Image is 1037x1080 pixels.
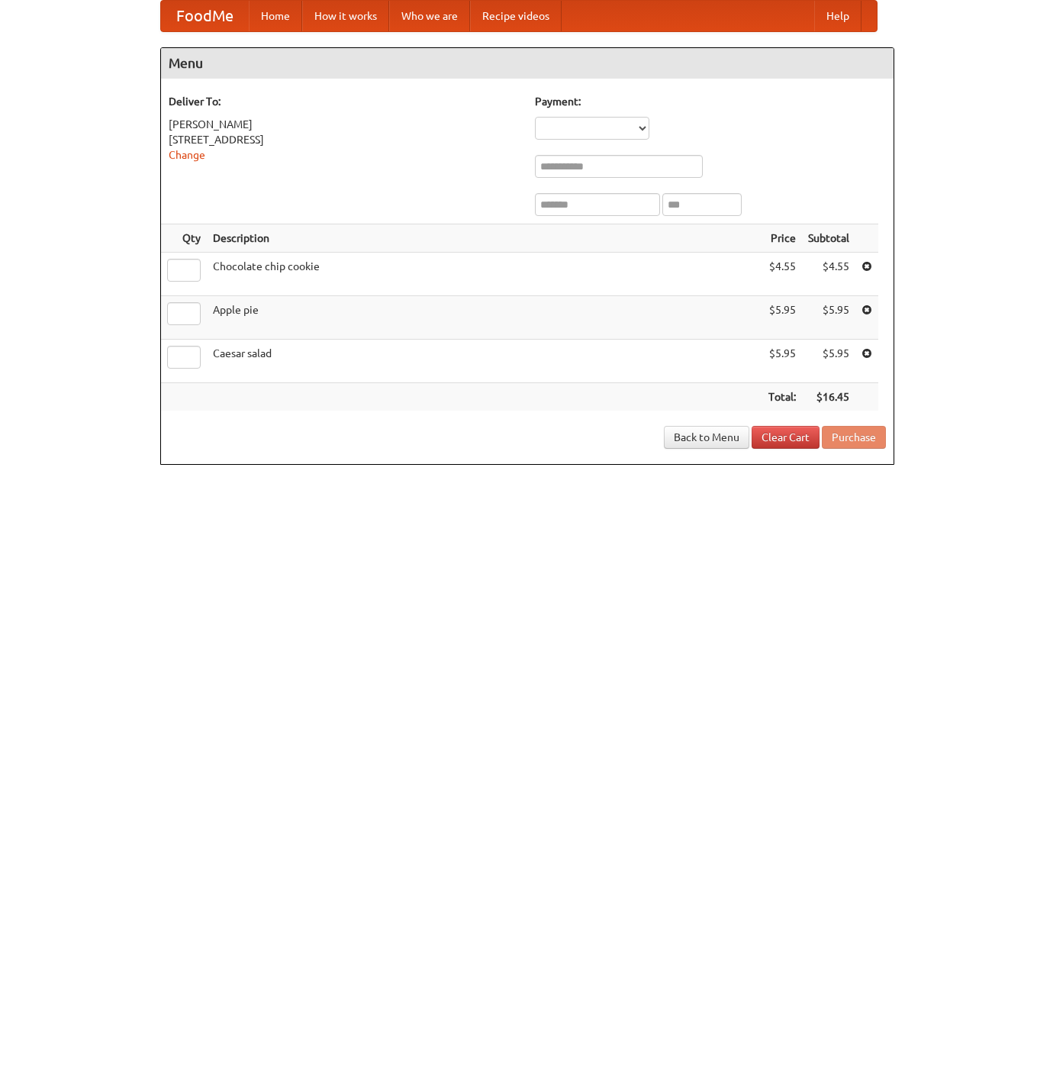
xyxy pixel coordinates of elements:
[169,132,520,147] div: [STREET_ADDRESS]
[207,224,762,253] th: Description
[664,426,749,449] a: Back to Menu
[169,94,520,109] h5: Deliver To:
[802,253,855,296] td: $4.55
[389,1,470,31] a: Who we are
[752,426,820,449] a: Clear Cart
[161,1,249,31] a: FoodMe
[207,340,762,383] td: Caesar salad
[802,296,855,340] td: $5.95
[802,383,855,411] th: $16.45
[207,296,762,340] td: Apple pie
[207,253,762,296] td: Chocolate chip cookie
[814,1,861,31] a: Help
[249,1,302,31] a: Home
[169,117,520,132] div: [PERSON_NAME]
[161,48,894,79] h4: Menu
[762,253,802,296] td: $4.55
[762,383,802,411] th: Total:
[470,1,562,31] a: Recipe videos
[302,1,389,31] a: How it works
[169,149,205,161] a: Change
[161,224,207,253] th: Qty
[802,224,855,253] th: Subtotal
[535,94,886,109] h5: Payment:
[762,224,802,253] th: Price
[762,340,802,383] td: $5.95
[822,426,886,449] button: Purchase
[802,340,855,383] td: $5.95
[762,296,802,340] td: $5.95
